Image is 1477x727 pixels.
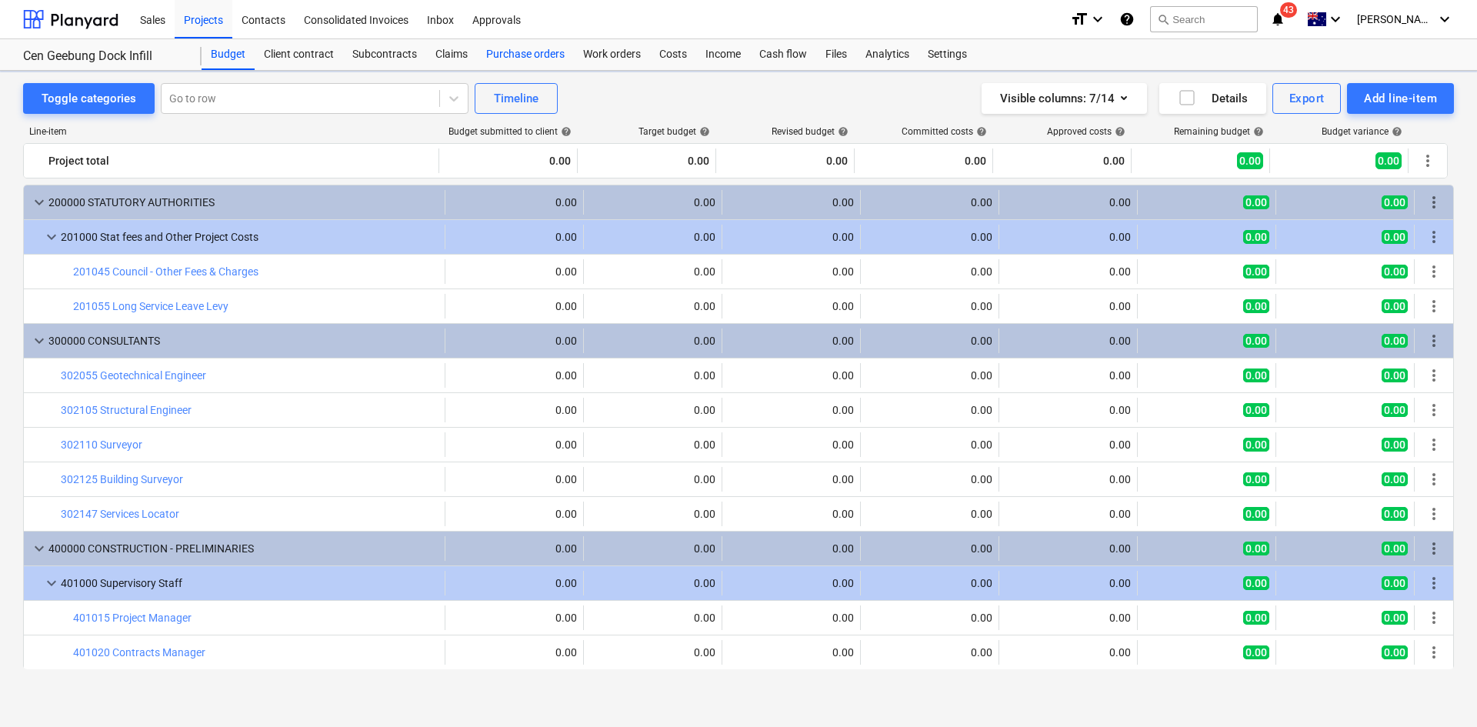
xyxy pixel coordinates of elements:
[1005,196,1131,208] div: 0.00
[1326,10,1345,28] i: keyboard_arrow_down
[574,39,650,70] a: Work orders
[477,39,574,70] a: Purchase orders
[61,473,183,485] a: 302125 Building Surveyor
[1150,6,1258,32] button: Search
[1382,195,1408,209] span: 0.00
[590,369,715,382] div: 0.00
[728,404,854,416] div: 0.00
[30,193,48,212] span: keyboard_arrow_down
[61,571,438,595] div: 401000 Supervisory Staff
[1382,507,1408,521] span: 0.00
[1070,10,1089,28] i: format_size
[696,126,710,137] span: help
[1243,299,1269,313] span: 0.00
[23,83,155,114] button: Toggle categories
[867,439,992,451] div: 0.00
[1382,334,1408,348] span: 0.00
[452,196,577,208] div: 0.00
[343,39,426,70] div: Subcontracts
[1382,542,1408,555] span: 0.00
[816,39,856,70] a: Files
[590,404,715,416] div: 0.00
[867,300,992,312] div: 0.00
[452,612,577,624] div: 0.00
[590,300,715,312] div: 0.00
[558,126,572,137] span: help
[867,542,992,555] div: 0.00
[1243,576,1269,590] span: 0.00
[1119,10,1135,28] i: Knowledge base
[1382,403,1408,417] span: 0.00
[1005,369,1131,382] div: 0.00
[728,335,854,347] div: 0.00
[728,646,854,659] div: 0.00
[728,231,854,243] div: 0.00
[902,126,987,137] div: Committed costs
[61,225,438,249] div: 201000 Stat fees and Other Project Costs
[1425,193,1443,212] span: More actions
[1243,403,1269,417] span: 0.00
[1005,335,1131,347] div: 0.00
[475,83,558,114] button: Timeline
[73,646,205,659] a: 401020 Contracts Manager
[1005,473,1131,485] div: 0.00
[1382,645,1408,659] span: 0.00
[1270,10,1285,28] i: notifications
[73,265,258,278] a: 201045 Council - Other Fees & Charges
[1425,435,1443,454] span: More actions
[867,265,992,278] div: 0.00
[1000,88,1129,108] div: Visible columns : 7/14
[1005,265,1131,278] div: 0.00
[48,148,432,173] div: Project total
[426,39,477,70] div: Claims
[728,508,854,520] div: 0.00
[696,39,750,70] a: Income
[638,126,710,137] div: Target budget
[1425,643,1443,662] span: More actions
[772,126,849,137] div: Revised budget
[919,39,976,70] a: Settings
[867,646,992,659] div: 0.00
[650,39,696,70] a: Costs
[1243,645,1269,659] span: 0.00
[867,508,992,520] div: 0.00
[1159,83,1266,114] button: Details
[1400,653,1477,727] div: Chat Widget
[728,439,854,451] div: 0.00
[202,39,255,70] a: Budget
[1047,126,1125,137] div: Approved costs
[1005,231,1131,243] div: 0.00
[590,542,715,555] div: 0.00
[1174,126,1264,137] div: Remaining budget
[1243,507,1269,521] span: 0.00
[1250,126,1264,137] span: help
[1280,2,1297,18] span: 43
[856,39,919,70] div: Analytics
[1005,508,1131,520] div: 0.00
[861,148,986,173] div: 0.00
[1243,438,1269,452] span: 0.00
[1425,297,1443,315] span: More actions
[867,335,992,347] div: 0.00
[23,48,183,65] div: Cen Geebung Dock Infill
[452,439,577,451] div: 0.00
[590,196,715,208] div: 0.00
[1005,542,1131,555] div: 0.00
[728,473,854,485] div: 0.00
[30,539,48,558] span: keyboard_arrow_down
[867,577,992,589] div: 0.00
[1005,404,1131,416] div: 0.00
[452,265,577,278] div: 0.00
[584,148,709,173] div: 0.00
[452,473,577,485] div: 0.00
[1425,470,1443,489] span: More actions
[590,612,715,624] div: 0.00
[867,231,992,243] div: 0.00
[1243,230,1269,244] span: 0.00
[728,265,854,278] div: 0.00
[452,300,577,312] div: 0.00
